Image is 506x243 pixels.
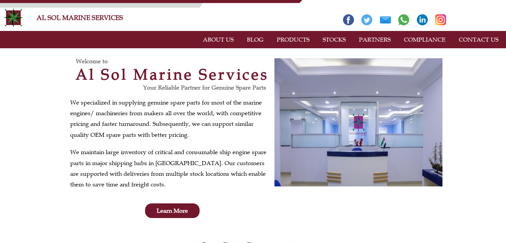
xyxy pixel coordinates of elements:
[316,32,352,47] a: STOCKS
[70,85,266,91] h3: Your Reliable Partner for Genuine Spare Parts
[70,97,271,140] p: We specialized in supplying genuine spare parts for most of the marine engines/ machineries from ...
[352,32,397,47] a: PARTNERS
[37,14,123,22] a: AL SOL MARINE SERVICES
[145,203,200,218] a: Learn More
[76,58,274,64] h3: Welcome to
[70,147,271,190] p: We maintain large inventory of critical and consumable ship engine spare parts in major shipping ...
[157,208,188,214] span: Learn More
[397,32,452,47] a: COMPLIANCE
[270,32,316,47] a: PRODUCTS
[3,8,23,28] img: Alsolmarine-logo
[196,32,240,47] a: ABOUT US
[70,67,274,82] h2: Al Sol Marine Services
[240,32,270,47] a: BLOG
[452,32,505,47] a: CONTACT US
